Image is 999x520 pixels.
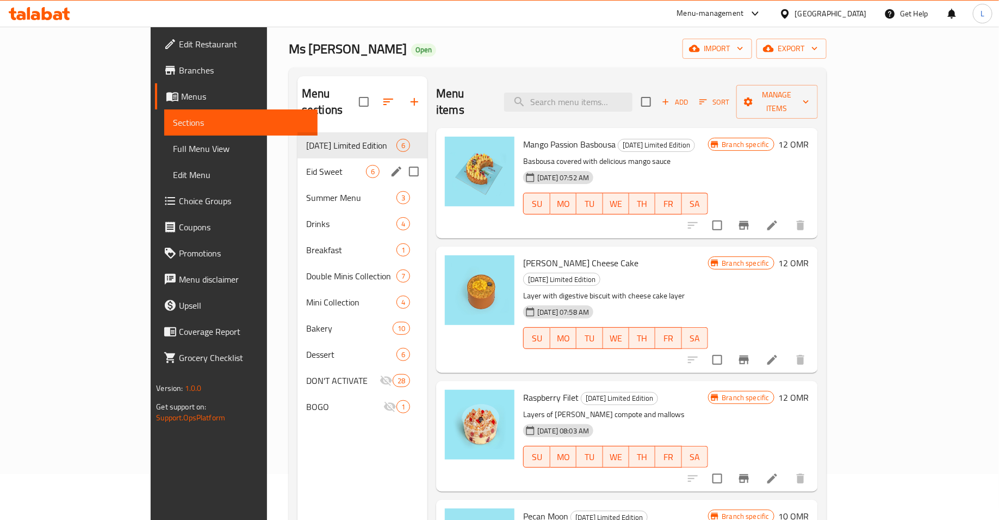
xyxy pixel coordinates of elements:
[155,57,318,83] a: Branches
[306,243,396,256] span: Breakfast
[289,36,407,61] span: Ms [PERSON_NAME]
[660,196,677,212] span: FR
[445,255,514,325] img: Mango Kunafa Cheese Cake
[699,96,729,108] span: Sort
[306,270,396,283] span: Double Minis Collection
[375,89,401,115] span: Sort sections
[352,90,375,113] span: Select all sections
[787,347,814,373] button: delete
[397,297,409,308] span: 4
[555,196,572,212] span: MO
[306,400,383,413] div: BOGO
[306,374,380,387] span: DON'T ACTIVATE
[179,64,309,77] span: Branches
[179,325,309,338] span: Coverage Report
[366,165,380,178] div: items
[297,341,427,368] div: Dessert6
[297,315,427,341] div: Bakery10
[555,449,572,465] span: MO
[745,88,809,115] span: Manage items
[533,307,593,317] span: [DATE] 07:58 AM
[677,7,744,20] div: Menu-management
[736,85,818,119] button: Manage items
[179,221,309,234] span: Coupons
[181,90,309,103] span: Menus
[396,270,410,283] div: items
[383,400,396,413] svg: Inactive section
[397,271,409,282] span: 7
[576,327,603,349] button: TU
[657,94,692,111] span: Add item
[528,331,545,346] span: SU
[779,255,809,271] h6: 12 OMR
[397,140,409,151] span: 6
[397,350,409,360] span: 6
[581,196,598,212] span: TU
[524,273,600,286] span: [DATE] Limited Edition
[603,193,629,215] button: WE
[618,139,695,152] div: Ramadan Limited Edition
[155,83,318,109] a: Menus
[523,289,708,303] p: Layer with digestive biscuit with cheese cake layer
[367,167,379,177] span: 6
[156,411,225,425] a: Support.OpsPlatform
[581,449,598,465] span: TU
[523,155,708,168] p: Basbousa covered with delicious mango sauce
[533,173,593,183] span: [DATE] 07:52 AM
[787,466,814,492] button: delete
[697,94,732,111] button: Sort
[401,89,427,115] button: Add section
[504,93,632,112] input: search
[765,42,818,56] span: export
[306,322,393,335] span: Bakery
[179,194,309,207] span: Choice Groups
[682,39,752,59] button: import
[306,348,396,361] span: Dessert
[766,219,779,232] a: Edit menu item
[655,193,681,215] button: FR
[306,139,396,152] div: Ramadan Limited Edition
[411,45,436,54] span: Open
[657,94,692,111] button: Add
[603,446,629,468] button: WE
[297,368,427,394] div: DON'T ACTIVATE28
[581,392,658,405] div: Ramadan Limited Edition
[528,196,545,212] span: SU
[731,347,757,373] button: Branch-specific-item
[634,449,651,465] span: TH
[731,466,757,492] button: Branch-specific-item
[156,381,183,395] span: Version:
[155,345,318,371] a: Grocery Checklist
[396,243,410,256] div: items
[706,348,729,371] span: Select to update
[981,8,984,20] span: L
[660,449,677,465] span: FR
[156,400,206,414] span: Get support on:
[523,255,638,271] span: [PERSON_NAME] Cheese Cake
[682,446,708,468] button: SA
[173,142,309,155] span: Full Menu View
[523,327,550,349] button: SU
[445,390,514,460] img: Raspberry Filet
[185,381,202,395] span: 1.0.0
[306,165,366,178] span: Eid Sweet
[380,374,393,387] svg: Inactive section
[179,351,309,364] span: Grocery Checklist
[297,185,427,211] div: Summer Menu3
[787,212,814,238] button: delete
[179,273,309,286] span: Menu disclaimer
[523,408,708,421] p: Layers of [PERSON_NAME] compote and mallows
[756,39,827,59] button: export
[550,327,576,349] button: MO
[576,193,603,215] button: TU
[523,273,600,286] div: Ramadan Limited Edition
[393,374,410,387] div: items
[795,8,867,20] div: [GEOGRAPHIC_DATA]
[634,331,651,346] span: TH
[306,296,396,309] span: Mini Collection
[779,137,809,152] h6: 12 OMR
[629,446,655,468] button: TH
[297,263,427,289] div: Double Minis Collection7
